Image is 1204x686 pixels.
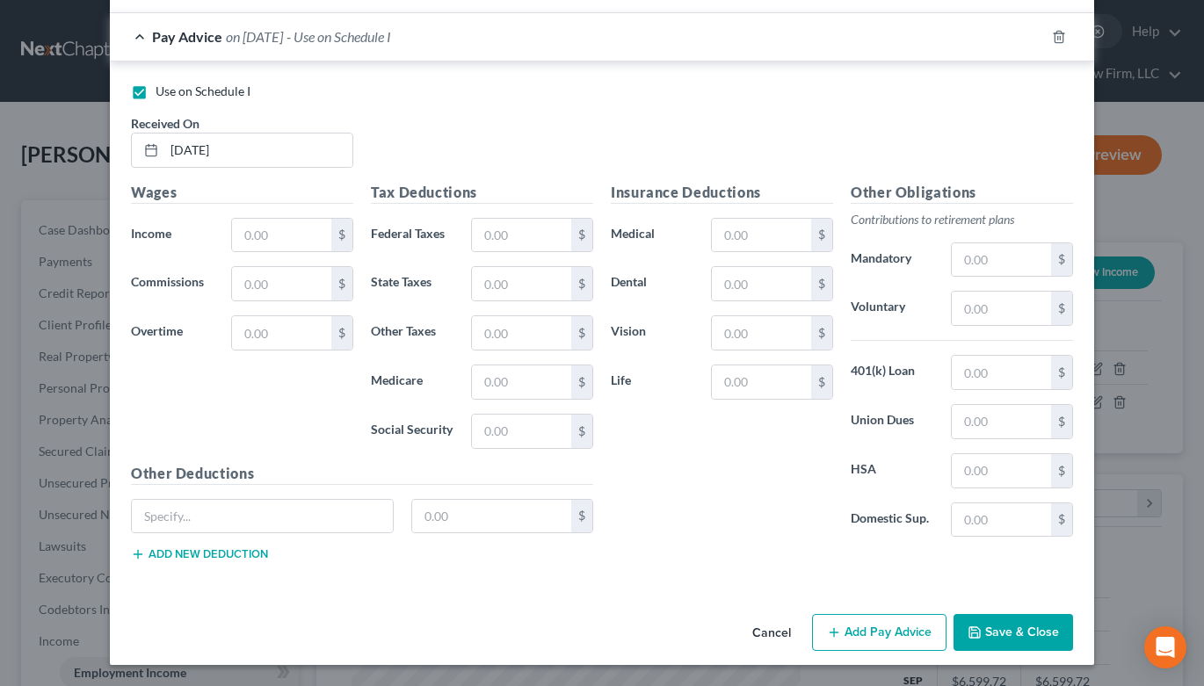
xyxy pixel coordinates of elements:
div: $ [1051,454,1072,487]
div: $ [571,365,592,399]
p: Contributions to retirement plans [851,211,1073,228]
input: 0.00 [952,503,1051,537]
label: State Taxes [362,266,462,301]
button: Cancel [738,616,805,651]
div: $ [331,219,352,252]
button: Add Pay Advice [812,614,947,651]
span: Income [131,226,171,241]
label: 401(k) Loan [842,355,942,390]
input: 0.00 [232,219,331,252]
label: Vision [602,315,702,350]
label: HSA [842,453,942,488]
label: Dental [602,266,702,301]
button: Save & Close [954,614,1073,651]
input: 0.00 [472,316,571,350]
div: $ [811,365,832,399]
span: Received On [131,116,199,131]
div: $ [571,219,592,252]
input: 0.00 [952,356,1051,389]
input: MM/DD/YYYY [164,134,352,167]
label: Union Dues [842,404,942,439]
span: Pay Advice [152,28,222,45]
label: Life [602,365,702,400]
input: 0.00 [472,267,571,300]
div: $ [571,267,592,300]
div: $ [1051,243,1072,277]
input: 0.00 [472,365,571,399]
div: $ [811,219,832,252]
div: $ [1051,503,1072,537]
input: 0.00 [232,267,331,300]
span: - Use on Schedule I [286,28,391,45]
div: $ [331,316,352,350]
h5: Other Obligations [851,182,1073,204]
input: 0.00 [952,292,1051,325]
label: Overtime [122,315,222,350]
input: 0.00 [952,405,1051,438]
div: $ [811,267,832,300]
div: $ [1051,292,1072,325]
input: 0.00 [712,365,811,399]
label: Domestic Sup. [842,502,942,538]
input: 0.00 [712,267,811,300]
input: 0.00 [412,500,572,533]
label: Voluntary [842,291,942,326]
input: 0.00 [472,219,571,252]
h5: Tax Deductions [371,182,593,204]
input: 0.00 [712,219,811,252]
input: 0.00 [472,415,571,448]
div: $ [571,415,592,448]
label: Medicare [362,365,462,400]
label: Medical [602,218,702,253]
h5: Other Deductions [131,463,593,485]
input: Specify... [132,500,393,533]
input: 0.00 [232,316,331,350]
div: $ [571,500,592,533]
input: 0.00 [952,454,1051,487]
div: Open Intercom Messenger [1144,626,1186,668]
div: $ [811,316,832,350]
span: Use on Schedule I [156,83,250,98]
label: Federal Taxes [362,218,462,253]
div: $ [331,267,352,300]
input: 0.00 [712,316,811,350]
div: $ [1051,405,1072,438]
span: on [DATE] [226,28,283,45]
h5: Insurance Deductions [611,182,833,204]
button: Add new deduction [131,547,268,561]
label: Commissions [122,266,222,301]
div: $ [571,316,592,350]
div: $ [1051,356,1072,389]
label: Mandatory [842,242,942,278]
input: 0.00 [952,243,1051,277]
label: Other Taxes [362,315,462,350]
label: Social Security [362,414,462,449]
h5: Wages [131,182,353,204]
